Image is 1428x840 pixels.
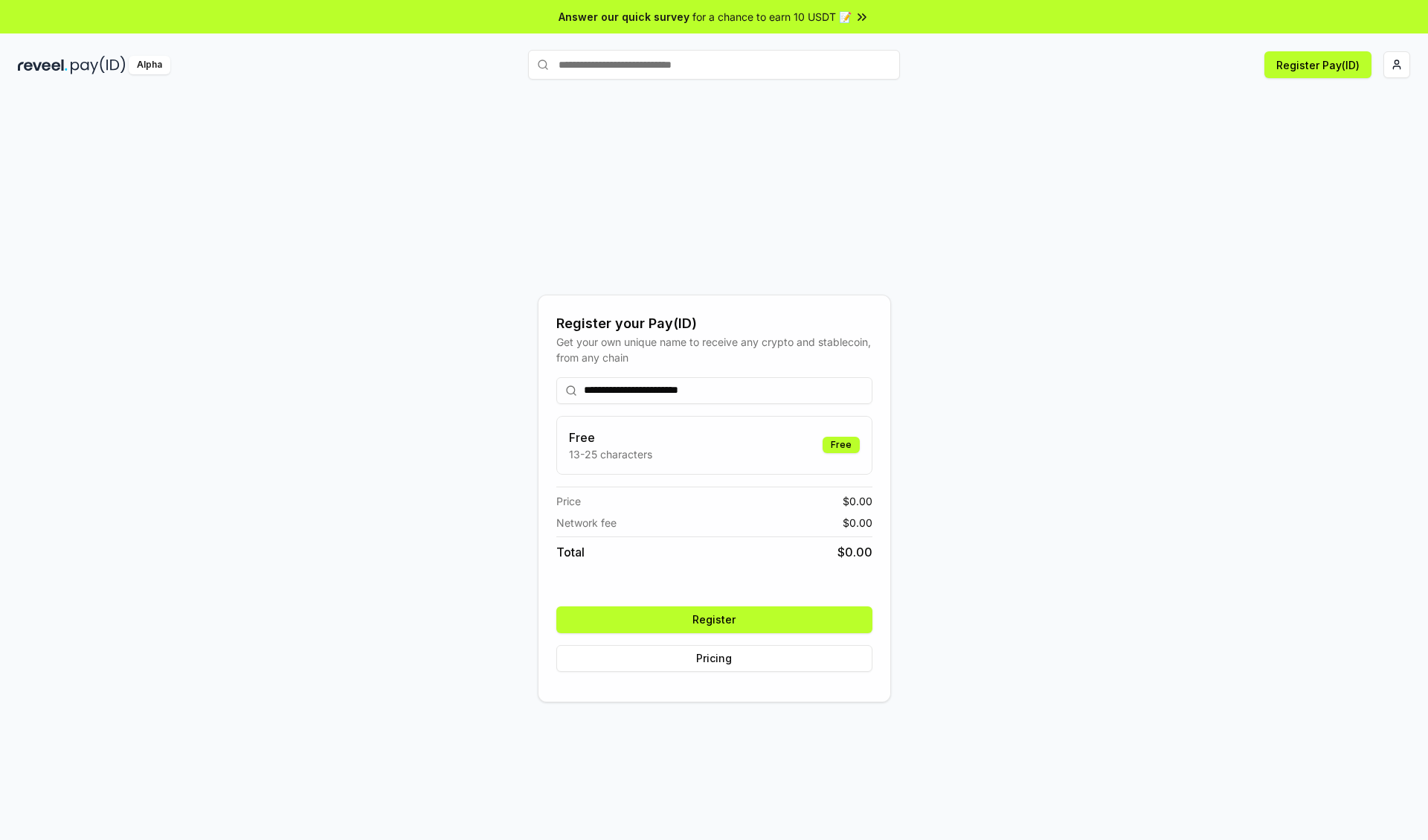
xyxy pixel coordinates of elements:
[129,56,170,74] div: Alpha
[556,606,872,633] button: Register
[837,543,872,561] span: $ 0.00
[556,645,872,672] button: Pricing
[559,9,689,25] span: Answer our quick survey
[823,437,860,453] div: Free
[18,56,68,74] img: reveel_dark
[556,515,617,530] span: Network fee
[569,446,652,462] p: 13-25 characters
[556,334,872,365] div: Get your own unique name to receive any crypto and stablecoin, from any chain
[692,9,852,25] span: for a chance to earn 10 USDT 📝
[556,313,872,334] div: Register your Pay(ID)
[71,56,126,74] img: pay_id
[556,493,581,509] span: Price
[843,515,872,530] span: $ 0.00
[569,429,652,446] h3: Free
[1264,51,1371,78] button: Register Pay(ID)
[556,543,585,561] span: Total
[843,493,872,509] span: $ 0.00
